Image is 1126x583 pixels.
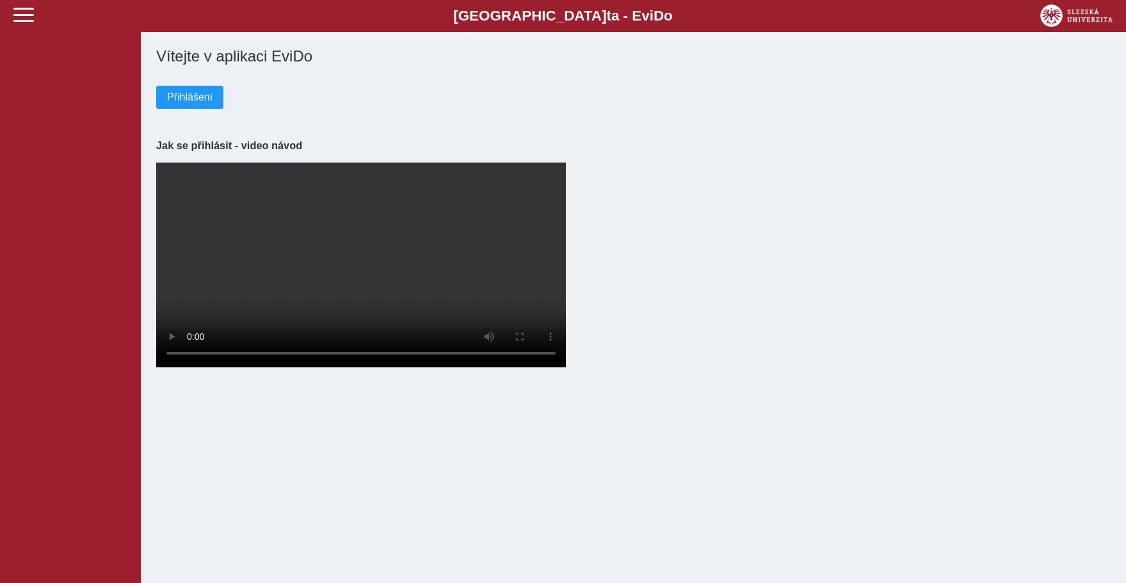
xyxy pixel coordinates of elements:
video: Your browser does not support the video tag. [156,163,566,367]
h3: Jak se přihlásit - video návod [156,140,1111,152]
span: t [606,8,611,24]
span: Přihlášení [167,92,213,103]
img: logo_web_su.png [1040,4,1113,27]
span: o [664,8,673,24]
b: [GEOGRAPHIC_DATA] a - Evi [38,8,1088,24]
span: D [654,8,664,24]
button: Přihlášení [156,86,223,109]
h1: Vítejte v aplikaci EviDo [156,47,1111,65]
